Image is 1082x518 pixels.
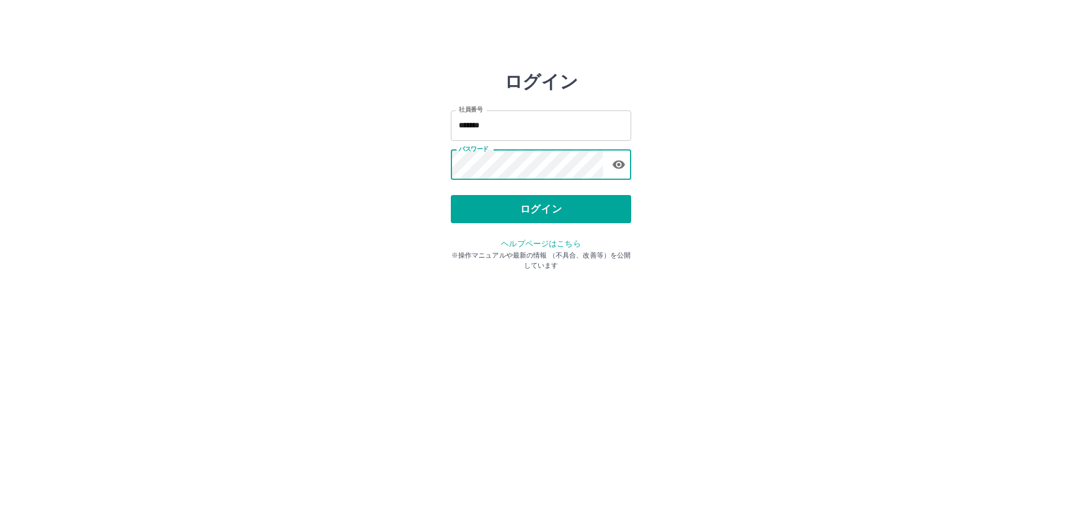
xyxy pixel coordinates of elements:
[451,250,631,271] p: ※操作マニュアルや最新の情報 （不具合、改善等）を公開しています
[504,71,578,92] h2: ログイン
[459,145,489,153] label: パスワード
[501,239,580,248] a: ヘルプページはこちら
[451,195,631,223] button: ログイン
[459,105,482,114] label: 社員番号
